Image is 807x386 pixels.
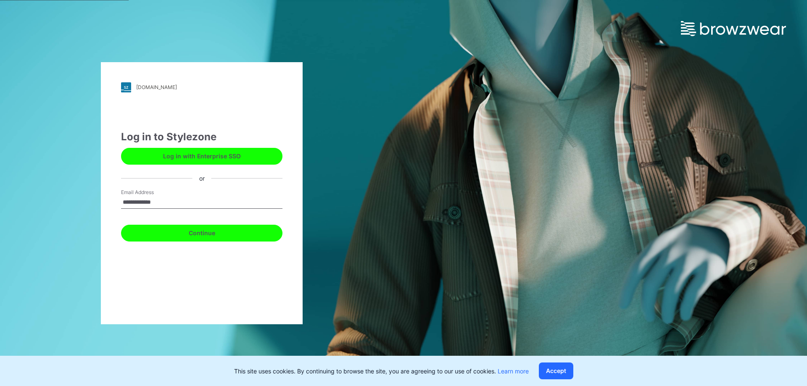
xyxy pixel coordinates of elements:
div: [DOMAIN_NAME] [136,84,177,90]
a: Learn more [498,368,529,375]
div: Log in to Stylezone [121,129,282,144]
button: Log in with Enterprise SSO [121,148,282,165]
img: stylezone-logo.562084cfcfab977791bfbf7441f1a819.svg [121,82,131,92]
p: This site uses cookies. By continuing to browse the site, you are agreeing to our use of cookies. [234,367,529,375]
button: Continue [121,225,282,242]
a: [DOMAIN_NAME] [121,82,282,92]
img: browzwear-logo.e42bd6dac1945053ebaf764b6aa21510.svg [681,21,786,36]
button: Accept [539,362,573,379]
label: Email Address [121,189,180,196]
div: or [193,174,211,183]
